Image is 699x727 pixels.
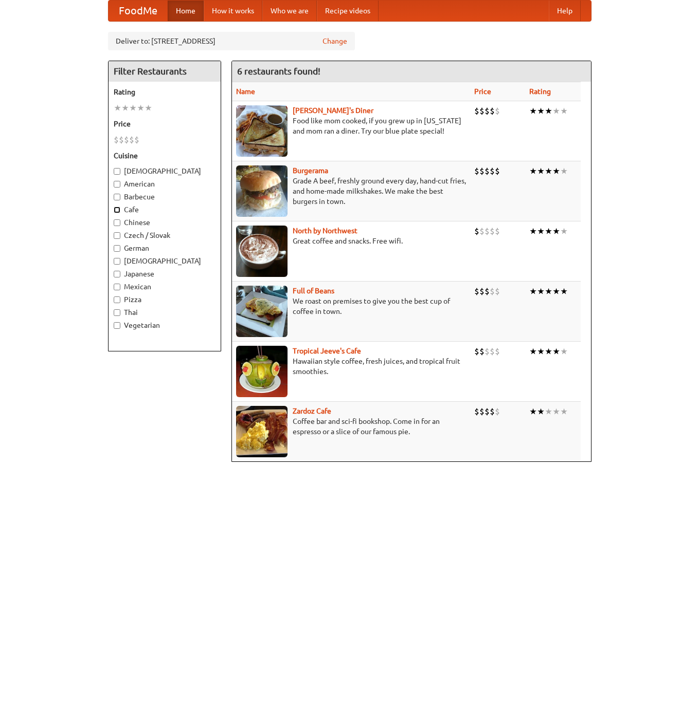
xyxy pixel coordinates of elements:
[129,134,134,145] li: $
[236,165,288,217] img: burgerama.jpg
[114,151,216,161] h5: Cuisine
[129,102,137,114] li: ★
[529,286,537,297] li: ★
[485,226,490,237] li: $
[236,236,466,246] p: Great coffee and snacks. Free wifi.
[114,87,216,97] h5: Rating
[293,227,357,235] a: North by Northwest
[552,105,560,117] li: ★
[114,282,216,292] label: Mexican
[560,406,568,417] li: ★
[114,322,120,329] input: Vegetarian
[109,61,221,82] h4: Filter Restaurants
[560,226,568,237] li: ★
[114,309,120,316] input: Thai
[145,102,152,114] li: ★
[114,320,216,330] label: Vegetarian
[479,346,485,357] li: $
[114,194,120,200] input: Barbecue
[537,286,545,297] li: ★
[293,347,361,355] a: Tropical Jeeve's Cafe
[124,134,129,145] li: $
[474,406,479,417] li: $
[121,102,129,114] li: ★
[114,296,120,303] input: Pizza
[114,307,216,318] label: Thai
[537,105,545,117] li: ★
[114,181,120,188] input: American
[237,66,320,76] ng-pluralize: 6 restaurants found!
[114,245,120,252] input: German
[474,226,479,237] li: $
[317,1,379,21] a: Recipe videos
[236,416,466,437] p: Coffee bar and sci-fi bookshop. Come in for an espresso or a slice of our famous pie.
[479,226,485,237] li: $
[114,269,216,279] label: Japanese
[485,346,490,357] li: $
[137,102,145,114] li: ★
[560,346,568,357] li: ★
[495,226,500,237] li: $
[114,258,120,265] input: [DEMOGRAPHIC_DATA]
[485,165,490,177] li: $
[114,192,216,202] label: Barbecue
[114,256,216,266] label: [DEMOGRAPHIC_DATA]
[114,217,216,228] label: Chinese
[293,106,373,115] a: [PERSON_NAME]'s Diner
[552,165,560,177] li: ★
[134,134,139,145] li: $
[293,407,331,415] b: Zardoz Cafe
[114,294,216,305] label: Pizza
[552,226,560,237] li: ★
[236,286,288,337] img: beans.jpg
[545,286,552,297] li: ★
[236,226,288,277] img: north.jpg
[109,1,168,21] a: FoodMe
[479,286,485,297] li: $
[495,286,500,297] li: $
[529,406,537,417] li: ★
[204,1,262,21] a: How it works
[474,165,479,177] li: $
[114,168,120,175] input: [DEMOGRAPHIC_DATA]
[490,165,495,177] li: $
[529,226,537,237] li: ★
[114,119,216,129] h5: Price
[490,286,495,297] li: $
[114,134,119,145] li: $
[485,286,490,297] li: $
[485,105,490,117] li: $
[114,284,120,290] input: Mexican
[293,166,328,175] a: Burgerama
[474,286,479,297] li: $
[114,204,216,215] label: Cafe
[108,32,355,50] div: Deliver to: [STREET_ADDRESS]
[293,287,334,295] b: Full of Beans
[474,346,479,357] li: $
[114,207,120,213] input: Cafe
[474,87,491,96] a: Price
[552,346,560,357] li: ★
[490,226,495,237] li: $
[537,406,545,417] li: ★
[322,36,347,46] a: Change
[529,346,537,357] li: ★
[552,406,560,417] li: ★
[474,105,479,117] li: $
[236,406,288,457] img: zardoz.jpg
[495,105,500,117] li: $
[545,406,552,417] li: ★
[236,356,466,377] p: Hawaiian style coffee, fresh juices, and tropical fruit smoothies.
[479,105,485,117] li: $
[549,1,581,21] a: Help
[262,1,317,21] a: Who we are
[490,346,495,357] li: $
[537,346,545,357] li: ★
[560,165,568,177] li: ★
[490,406,495,417] li: $
[114,271,120,277] input: Japanese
